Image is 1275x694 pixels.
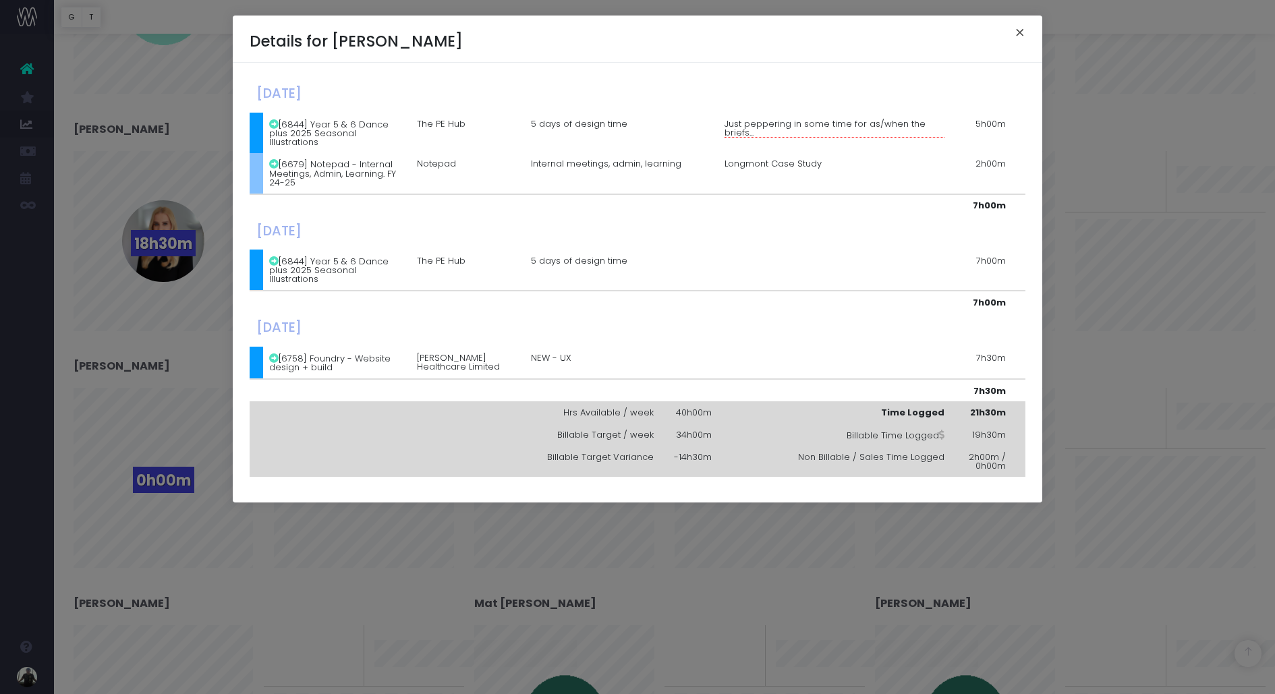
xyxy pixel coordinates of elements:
[718,446,951,478] td: Non Billable / Sales Time Logged
[973,384,1006,397] strong: 7h30m
[531,256,627,265] span: 5 days of design time
[263,250,411,291] td: [6844] Year 5 & 6 Dance plus 2025 Seasonal Illustrations
[970,406,1006,419] strong: 21h30m
[531,159,681,168] span: Internal meetings, admin, learning
[660,446,718,478] td: -14h30m
[951,153,1012,194] td: 2h00m
[1006,24,1034,45] button: Close
[951,424,1012,446] td: 19h30m
[256,223,712,239] h4: [DATE]
[660,424,718,446] td: 34h00m
[951,347,1012,379] td: 7h30m
[973,199,1006,212] strong: 7h00m
[951,446,1012,478] td: 2h00m / 0h00m
[256,86,712,101] h4: [DATE]
[524,401,660,424] td: Hrs Available / week
[263,113,411,153] td: [6844] Year 5 & 6 Dance plus 2025 Seasonal Illustrations
[410,250,524,291] td: The PE Hub
[951,250,1012,291] td: 7h00m
[531,119,627,128] span: 5 days of design time
[973,296,1006,309] strong: 7h00m
[725,119,944,138] span: Just peppering in some time for as/when the briefs...
[531,353,571,362] span: NEW - UX
[263,153,411,194] td: [6679] Notepad - Internal Meetings, Admin, Learning. FY 24-25
[263,347,411,379] td: [6758] Foundry - Website design + build
[410,347,524,379] td: [PERSON_NAME] Healthcare Limited
[256,320,712,335] h4: [DATE]
[524,446,660,478] td: Billable Target Variance
[718,424,951,446] td: Billable Time Logged
[524,424,660,446] td: Billable Target / week
[660,401,718,424] td: 40h00m
[250,32,497,51] h3: Details for [PERSON_NAME]
[951,113,1012,153] td: 5h00m
[718,153,951,194] td: Longmont Case Study
[410,113,524,153] td: The PE Hub
[410,153,524,194] td: Notepad
[881,406,944,419] strong: Time Logged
